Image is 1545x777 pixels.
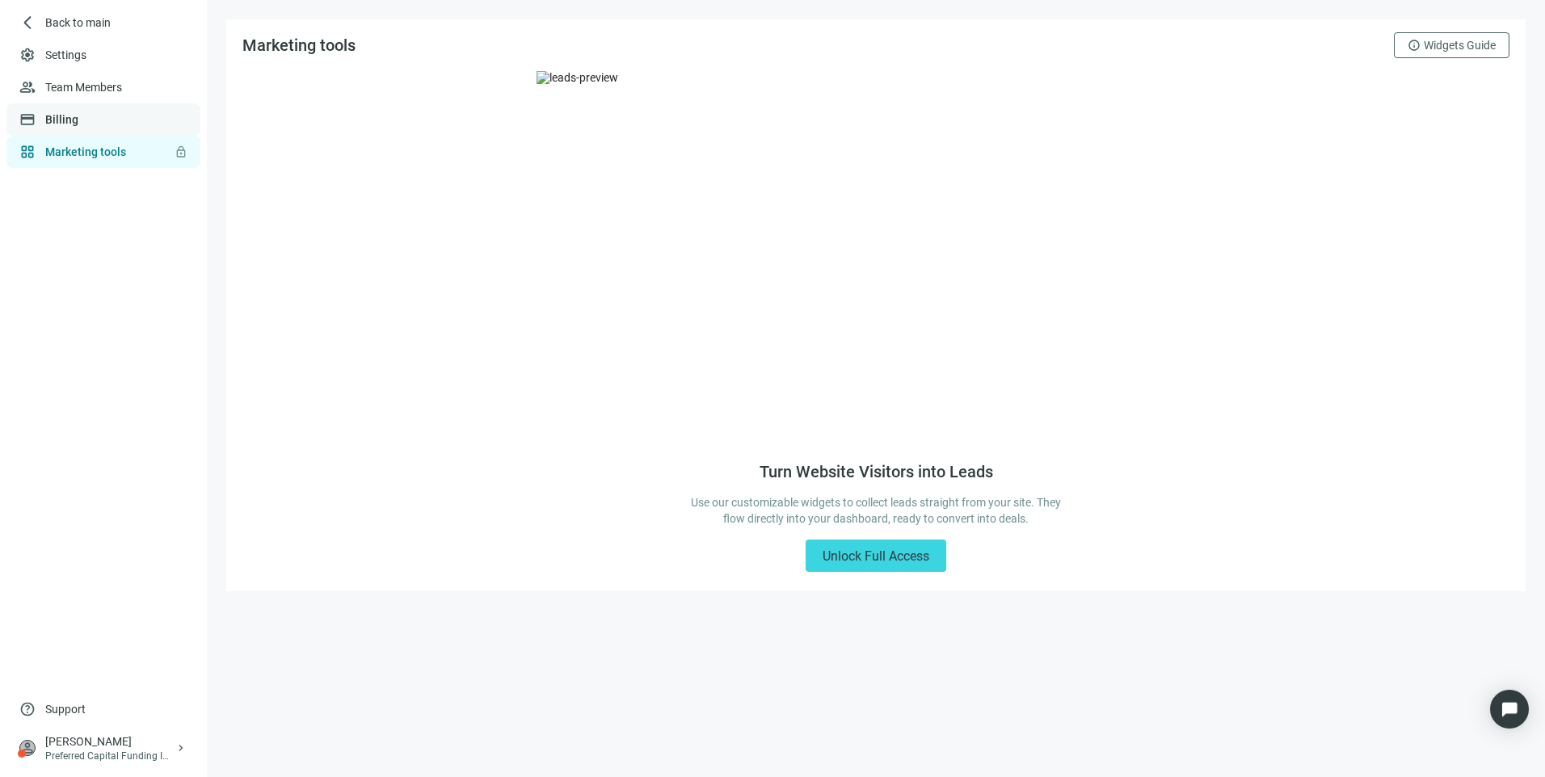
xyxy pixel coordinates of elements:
h5: Turn Website Visitors into Leads [760,462,993,481]
button: infoWidgets Guide [1394,32,1509,58]
div: Use our customizable widgets to collect leads straight from your site. They flow directly into yo... [688,494,1063,527]
div: Open Intercom Messenger [1490,690,1529,729]
span: lock [175,145,187,158]
button: Unlock Full Access [806,540,946,572]
img: leads-preview [537,71,1215,443]
span: person [19,740,36,756]
div: Preferred Capital Funding INC. [45,750,175,762]
span: Support [45,701,86,717]
span: help [19,701,36,717]
span: info [1408,39,1421,52]
span: keyboard_arrow_right [175,741,187,754]
span: Widgets Guide [1424,39,1496,52]
a: Settings [45,48,86,61]
span: Marketing tools [242,36,356,55]
div: [PERSON_NAME] [45,733,175,750]
a: Team Members [45,81,122,94]
span: Back to main [45,15,111,31]
span: Unlock Full Access [823,548,929,564]
a: Billing [45,113,78,126]
span: arrow_back_ios_new [19,15,36,31]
